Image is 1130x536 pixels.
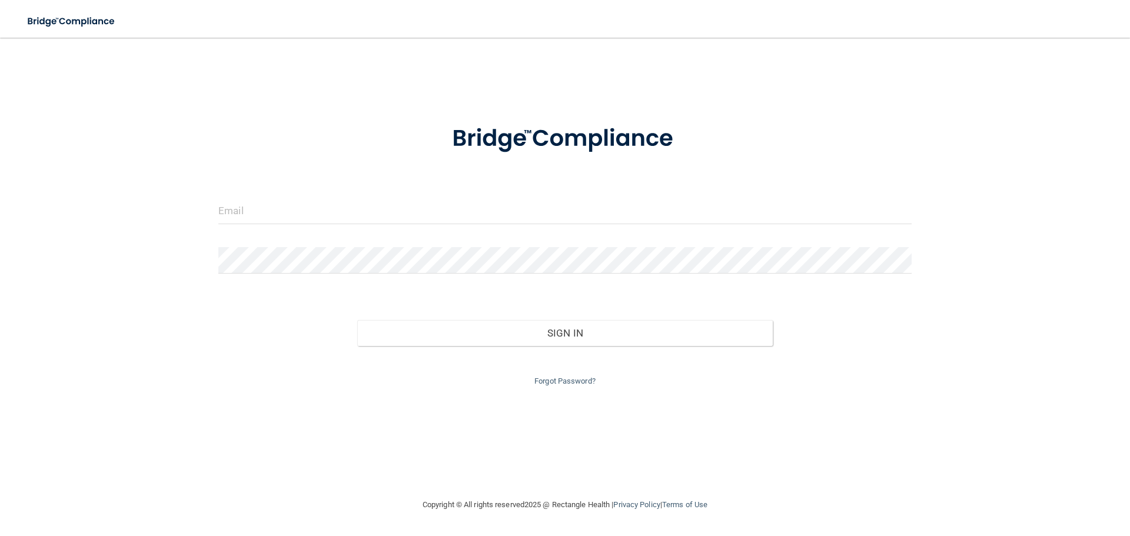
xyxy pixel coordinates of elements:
[350,486,780,524] div: Copyright © All rights reserved 2025 @ Rectangle Health | |
[357,320,773,346] button: Sign In
[613,500,660,509] a: Privacy Policy
[218,198,912,224] input: Email
[534,377,596,385] a: Forgot Password?
[428,108,702,169] img: bridge_compliance_login_screen.278c3ca4.svg
[662,500,707,509] a: Terms of Use
[926,452,1116,500] iframe: Drift Widget Chat Controller
[18,9,126,34] img: bridge_compliance_login_screen.278c3ca4.svg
